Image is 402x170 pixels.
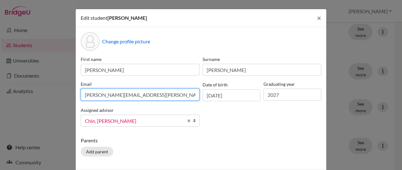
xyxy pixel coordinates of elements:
[81,147,113,156] button: Add parent
[107,15,147,21] span: [PERSON_NAME]
[312,9,326,27] button: Close
[85,117,183,125] span: Chin, [PERSON_NAME]
[203,81,228,88] label: Date of birth
[81,137,321,144] p: Parents
[263,81,321,87] label: Graduating year
[203,56,321,63] label: Surname
[317,13,321,22] span: ×
[203,89,260,101] input: dd/mm/yyyy
[81,32,100,51] div: Profile picture
[81,107,114,113] label: Assigned advisor
[81,15,107,21] span: Edit student
[81,56,199,63] label: First name
[81,81,199,87] label: Email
